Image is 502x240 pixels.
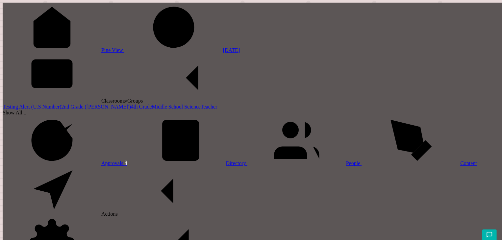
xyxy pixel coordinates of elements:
[226,160,247,166] span: Directory
[101,47,124,53] span: Pine View
[461,160,477,166] span: Content
[201,104,217,109] a: Teacher
[3,160,127,166] a: Approvals 4
[127,160,247,166] a: Directory
[3,110,502,116] div: Show All...
[61,104,131,109] a: 2nd Grade ([PERSON_NAME]')
[124,47,240,53] a: [DATE]
[125,160,127,166] span: 4
[3,104,61,109] a: Testing Alert (U.S Number)
[247,160,362,166] a: People
[223,47,240,53] span: [DATE]
[101,211,216,217] span: Actions
[101,160,127,166] span: Approvals
[362,160,477,166] a: Content
[131,104,152,109] a: 4th Grade
[101,98,241,104] span: Classrooms/Groups
[152,104,201,109] a: Middle School Science
[3,47,124,53] a: Pine View
[346,160,362,166] span: People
